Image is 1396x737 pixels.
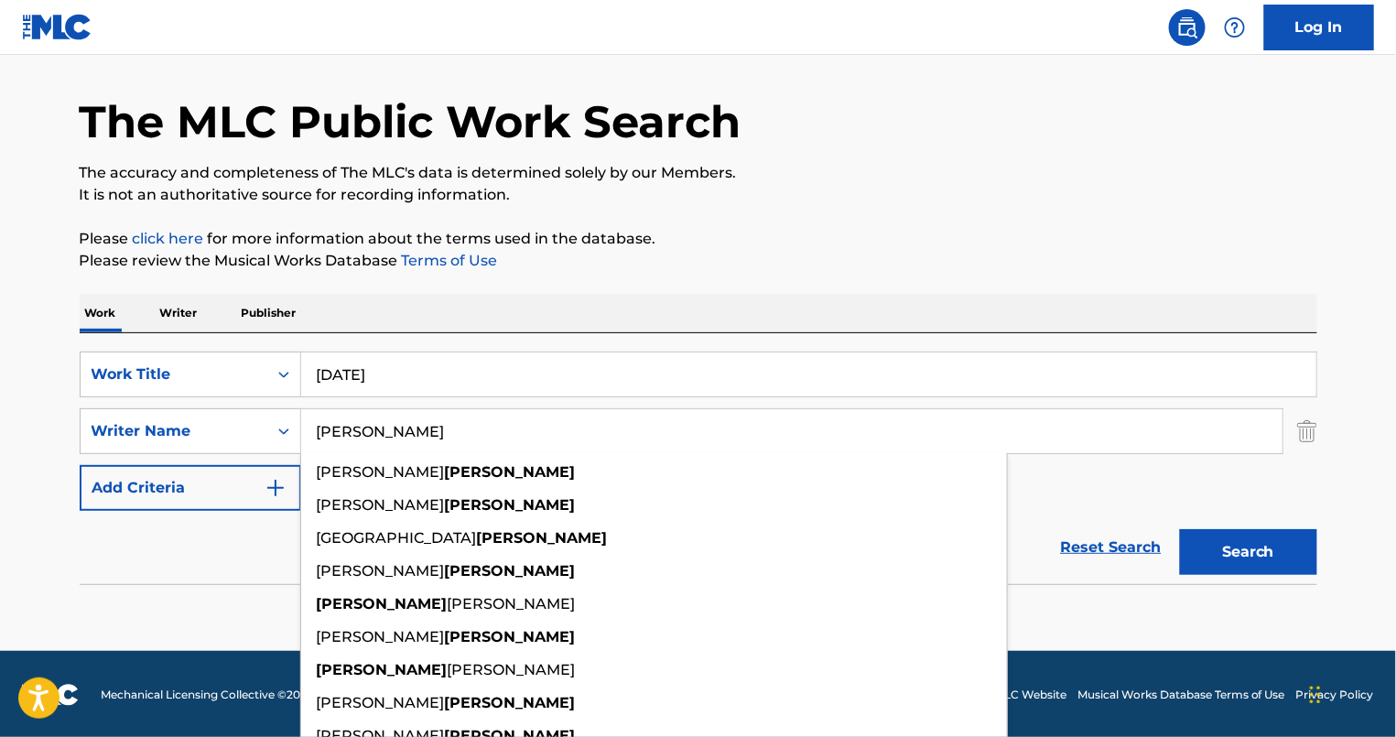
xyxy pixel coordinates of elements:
form: Search Form [80,352,1317,584]
p: It is not an authoritative source for recording information. [80,184,1317,206]
img: logo [22,684,79,706]
p: Publisher [236,294,302,332]
a: The MLC Website [971,687,1066,703]
strong: [PERSON_NAME] [317,595,448,612]
a: Log In [1264,5,1374,50]
strong: [PERSON_NAME] [445,562,576,580]
img: help [1224,16,1246,38]
button: Search [1180,529,1317,575]
div: Drag [1310,667,1321,722]
span: [PERSON_NAME] [317,562,445,580]
span: Mechanical Licensing Collective © 2025 [101,687,313,703]
strong: [PERSON_NAME] [445,496,576,514]
img: 9d2ae6d4665cec9f34b9.svg [265,477,287,499]
span: [PERSON_NAME] [448,595,576,612]
a: Public Search [1169,9,1206,46]
img: search [1176,16,1198,38]
span: [PERSON_NAME] [317,496,445,514]
span: [GEOGRAPHIC_DATA] [317,529,477,547]
a: Terms of Use [398,252,498,269]
a: Privacy Policy [1296,687,1374,703]
a: Musical Works Database Terms of Use [1077,687,1285,703]
strong: [PERSON_NAME] [445,463,576,481]
strong: [PERSON_NAME] [445,628,576,645]
p: Work [80,294,122,332]
span: [PERSON_NAME] [317,694,445,711]
p: Writer [155,294,203,332]
p: Please for more information about the terms used in the database. [80,228,1317,250]
span: [PERSON_NAME] [448,661,576,678]
img: MLC Logo [22,14,92,40]
p: The accuracy and completeness of The MLC's data is determined solely by our Members. [80,162,1317,184]
div: Help [1217,9,1253,46]
strong: [PERSON_NAME] [317,661,448,678]
strong: [PERSON_NAME] [445,694,576,711]
a: Reset Search [1052,527,1171,568]
iframe: Chat Widget [1304,649,1396,737]
button: Add Criteria [80,465,301,511]
div: Work Title [92,363,256,385]
h1: The MLC Public Work Search [80,94,741,149]
div: Writer Name [92,420,256,442]
p: Please review the Musical Works Database [80,250,1317,272]
a: click here [133,230,204,247]
span: [PERSON_NAME] [317,628,445,645]
span: [PERSON_NAME] [317,463,445,481]
strong: [PERSON_NAME] [477,529,608,547]
img: Delete Criterion [1297,408,1317,454]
